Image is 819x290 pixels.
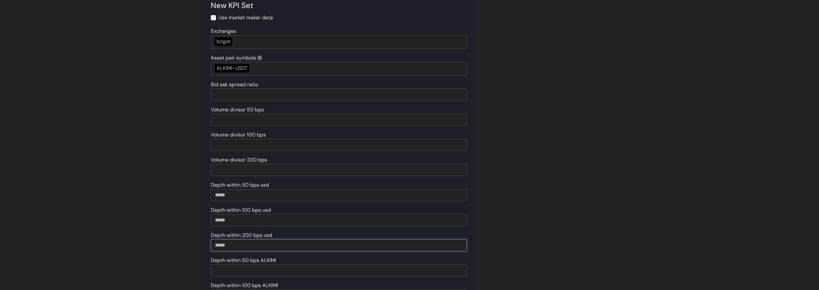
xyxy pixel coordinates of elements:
div: ALKIMI-USDT [215,64,249,72]
label: Bid ask spread ratio [211,81,258,89]
label: Depth within 100 bps ALKIMI [211,282,278,289]
label: Volume divisor 200 bps [211,156,267,164]
label: Use market maker data [219,14,273,22]
label: Volume divisor 100 bps [211,131,266,139]
label: Asset pair symbols [211,54,262,62]
label: Volume divisor 50 bps [211,106,264,114]
label: Depth within 100 bps usd [211,206,271,214]
div: bitget [215,37,232,46]
label: Depth within 50 bps ALKIMI [211,257,276,264]
label: Depth within 50 bps usd [211,181,269,189]
label: Exchanges [211,27,236,35]
label: Depth within 200 bps usd [211,231,272,239]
